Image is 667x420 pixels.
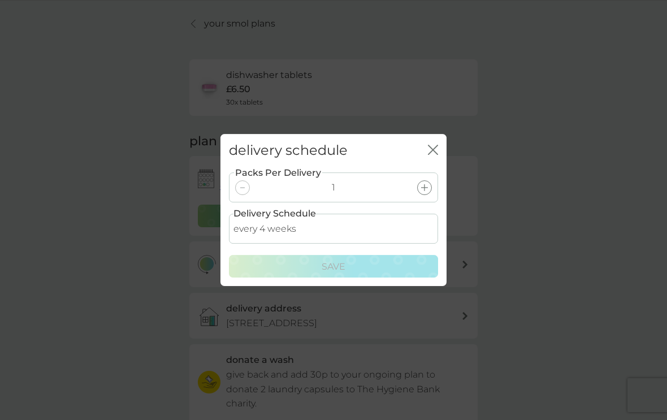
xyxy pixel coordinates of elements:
[332,180,335,195] p: 1
[234,166,322,180] label: Packs Per Delivery
[229,255,438,278] button: Save
[233,206,316,221] label: Delivery Schedule
[428,145,438,157] button: close
[229,142,348,159] h2: delivery schedule
[322,259,345,274] p: Save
